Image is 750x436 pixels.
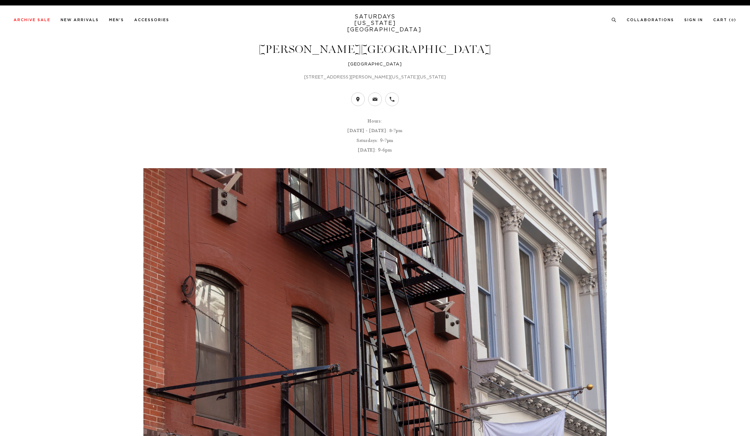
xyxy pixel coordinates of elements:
[143,74,607,81] p: [STREET_ADDRESS][PERSON_NAME][US_STATE][US_STATE]
[143,118,607,125] p: Hours:
[143,147,607,154] p: [DATE]: 9-6pm
[143,44,607,55] h1: [PERSON_NAME][GEOGRAPHIC_DATA]
[143,137,607,144] p: Saturdays: 9-7pm
[134,18,169,22] a: Accessories
[684,18,703,22] a: Sign In
[143,127,607,134] p: [DATE] - [DATE]: 8-7pm
[731,19,734,22] small: 0
[347,14,403,33] a: SATURDAYS[US_STATE][GEOGRAPHIC_DATA]
[61,18,99,22] a: New Arrivals
[143,61,607,68] h4: [GEOGRAPHIC_DATA]
[109,18,124,22] a: Men's
[627,18,674,22] a: Collaborations
[14,18,50,22] a: Archive Sale
[713,18,736,22] a: Cart (0)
